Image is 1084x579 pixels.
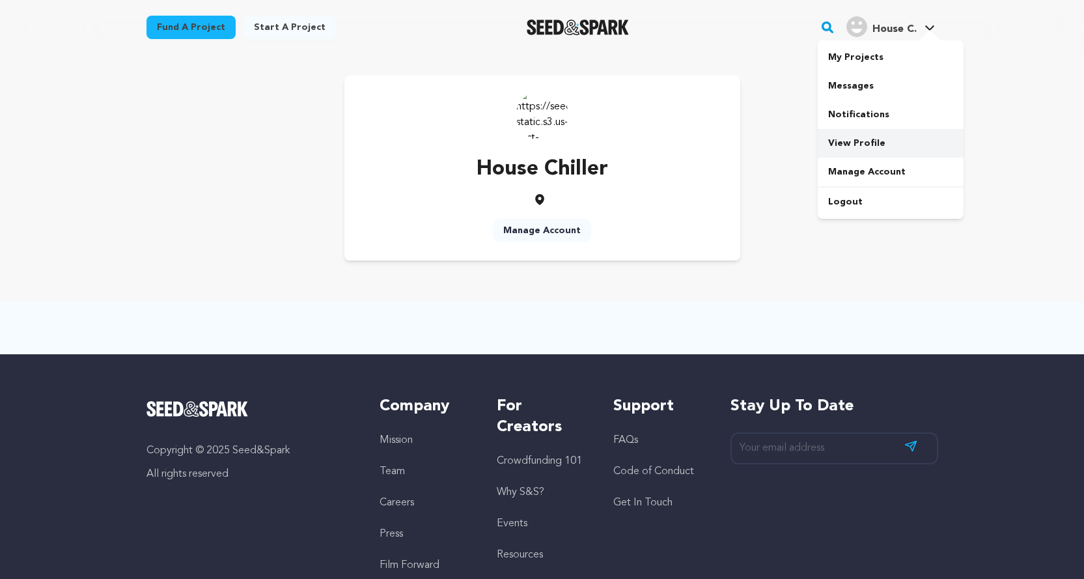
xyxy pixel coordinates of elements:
h5: Support [613,396,704,417]
span: House C.'s Profile [844,14,938,41]
a: Fund a project [146,16,236,39]
span: House C. [872,24,917,35]
img: Seed&Spark Logo [146,401,249,417]
h5: Stay up to date [730,396,938,417]
a: Code of Conduct [613,466,694,477]
a: Events [497,518,527,529]
a: Manage Account [818,158,964,186]
a: Get In Touch [613,498,673,508]
p: House Chiller [477,154,608,185]
a: House C.'s Profile [844,14,938,37]
h5: For Creators [497,396,587,438]
a: Logout [818,188,964,216]
a: Seed&Spark Homepage [527,20,629,35]
a: Film Forward [380,560,439,571]
a: Start a project [243,16,336,39]
a: Careers [380,498,414,508]
a: Manage Account [493,219,591,242]
img: https://seedandspark-static.s3.us-east-2.amazonaws.com/images/User/002/310/467/medium/ACg8ocIFKn6... [516,89,568,141]
a: Why S&S? [497,487,544,498]
img: Seed&Spark Logo Dark Mode [527,20,629,35]
p: Copyright © 2025 Seed&Spark [146,443,354,459]
a: Messages [818,72,964,100]
a: My Projects [818,43,964,72]
a: Press [380,529,403,539]
a: Crowdfunding 101 [497,456,582,466]
a: Resources [497,550,543,560]
input: Your email address [730,432,938,464]
h5: Company [380,396,470,417]
a: Team [380,466,405,477]
a: FAQs [613,435,638,445]
a: Seed&Spark Homepage [146,401,354,417]
a: View Profile [818,129,964,158]
img: user.png [846,16,867,37]
p: All rights reserved [146,466,354,482]
div: House C.'s Profile [846,16,917,37]
a: Notifications [818,100,964,129]
a: Mission [380,435,413,445]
